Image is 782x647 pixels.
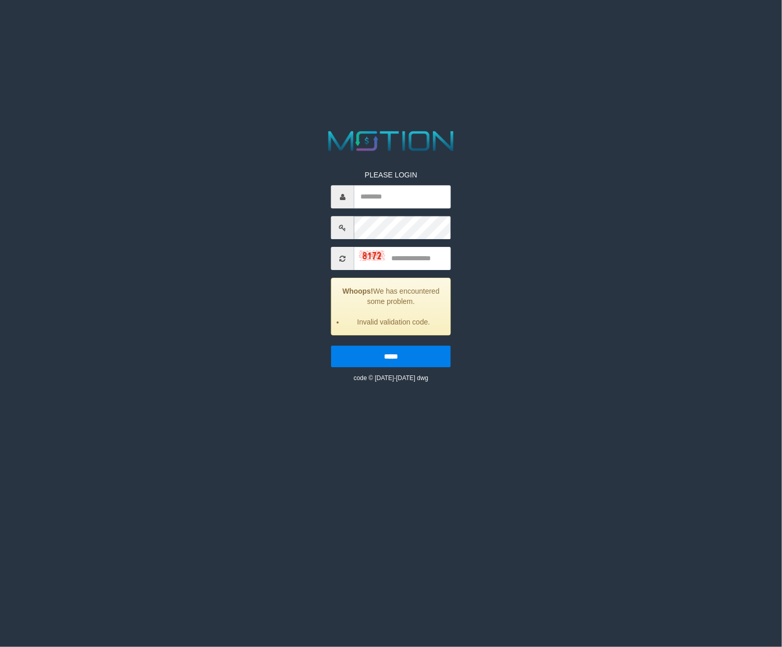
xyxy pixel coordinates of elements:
[322,128,459,154] img: MOTION_logo.png
[359,250,385,261] img: captcha
[331,170,451,181] p: PLEASE LOGIN
[342,287,373,296] strong: Whoops!
[344,317,443,328] li: Invalid validation code.
[354,375,428,382] small: code © [DATE]-[DATE] dwg
[331,278,451,336] div: We has encountered some problem.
